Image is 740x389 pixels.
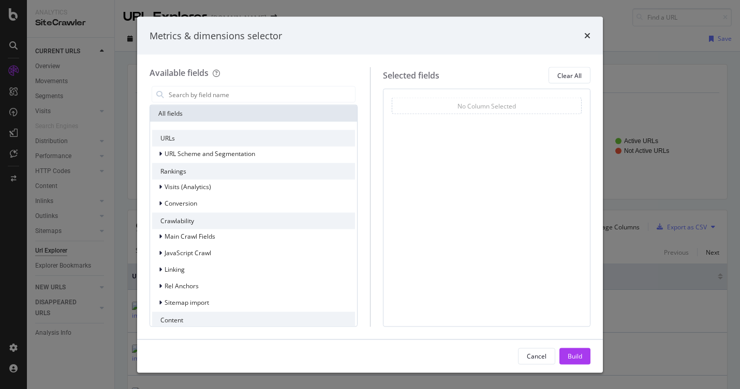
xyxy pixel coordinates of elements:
div: modal [137,17,603,372]
span: URL Scheme and Segmentation [165,149,255,158]
button: Clear All [549,67,590,84]
iframe: Intercom live chat [705,354,730,379]
span: Linking [165,265,185,274]
span: Conversion [165,199,197,208]
div: Cancel [527,351,546,360]
div: times [584,29,590,42]
div: Metrics & dimensions selector [150,29,282,42]
div: Clear All [557,71,582,80]
div: Available fields [150,67,209,79]
div: Crawlability [152,213,355,229]
div: Build [568,351,582,360]
button: Cancel [518,348,555,364]
div: No Column Selected [457,101,516,110]
div: Content [152,312,355,329]
div: Selected fields [383,69,439,81]
span: Visits (Analytics) [165,182,211,191]
div: Rankings [152,163,355,180]
span: JavaScript Crawl [165,248,211,257]
div: URLs [152,130,355,147]
span: Rel Anchors [165,282,199,290]
span: Main Crawl Fields [165,232,215,241]
input: Search by field name [168,87,355,102]
button: Build [559,348,590,364]
div: All fields [150,105,357,122]
span: Sitemap import [165,298,209,307]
